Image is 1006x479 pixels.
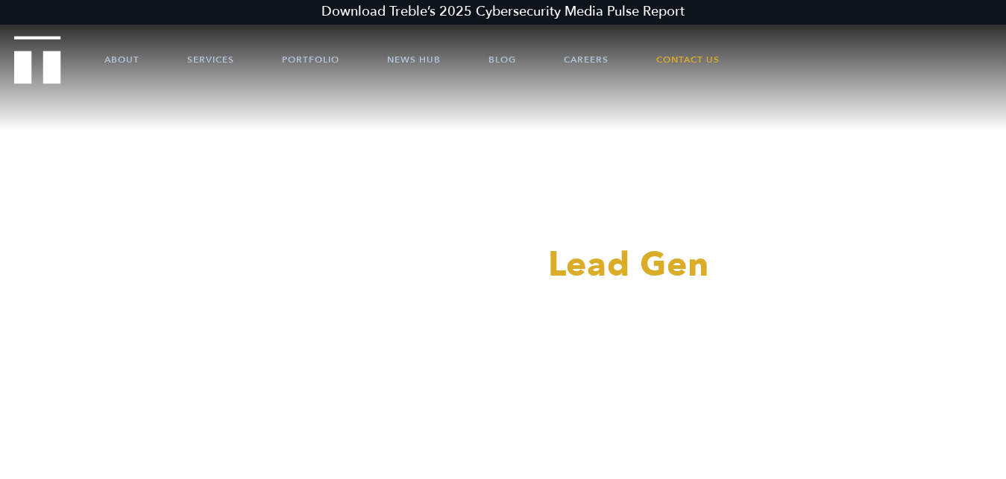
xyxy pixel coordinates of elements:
a: Blog [488,37,516,82]
a: Careers [564,37,609,82]
a: News Hub [387,37,441,82]
a: About [104,37,139,82]
img: Treble logo [14,36,61,83]
span: Lead Gen [548,241,709,288]
a: Portfolio [282,37,339,82]
a: Contact Us [656,37,720,82]
a: Services [187,37,234,82]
